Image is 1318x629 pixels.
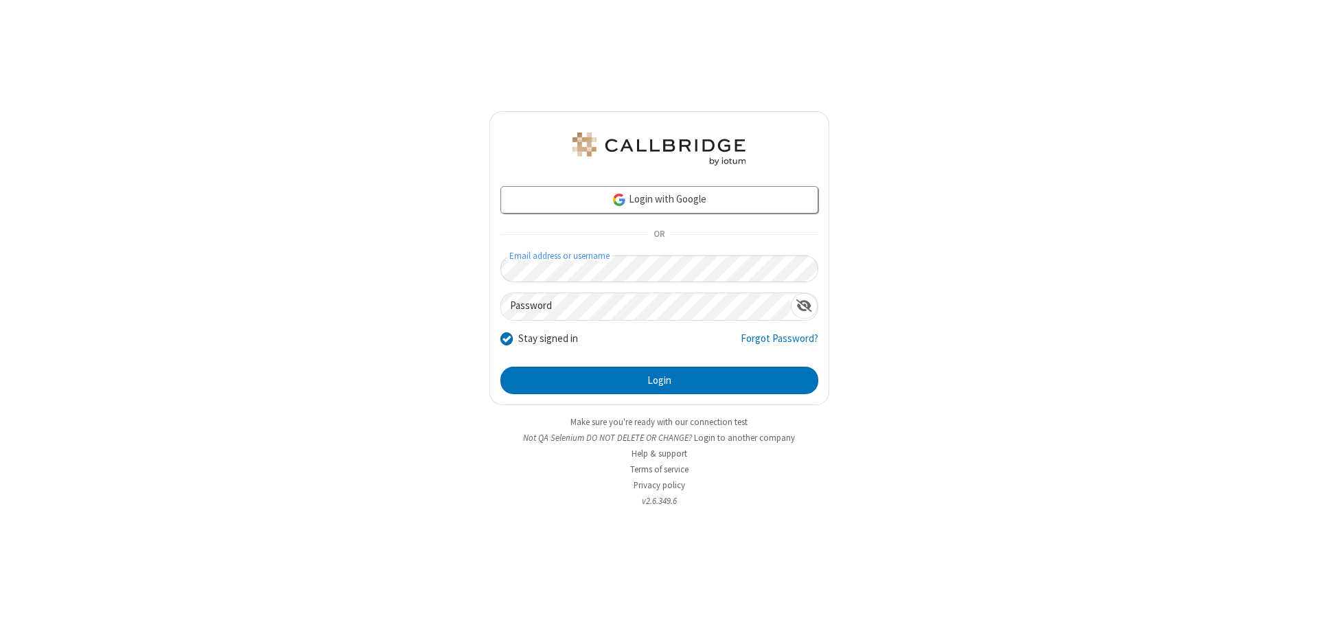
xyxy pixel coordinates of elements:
input: Email address or username [500,255,818,282]
a: Help & support [632,448,687,459]
img: QA Selenium DO NOT DELETE OR CHANGE [570,133,748,165]
a: Terms of service [630,464,689,475]
a: Forgot Password? [741,331,818,357]
input: Password [501,293,791,320]
li: Not QA Selenium DO NOT DELETE OR CHANGE? [489,431,829,444]
a: Login with Google [500,186,818,214]
a: Privacy policy [634,479,685,491]
button: Login to another company [694,431,795,444]
img: google-icon.png [612,192,627,207]
div: Show password [791,293,818,319]
li: v2.6.349.6 [489,494,829,507]
label: Stay signed in [518,331,578,347]
button: Login [500,367,818,394]
span: OR [648,225,670,244]
a: Make sure you're ready with our connection test [570,416,748,428]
